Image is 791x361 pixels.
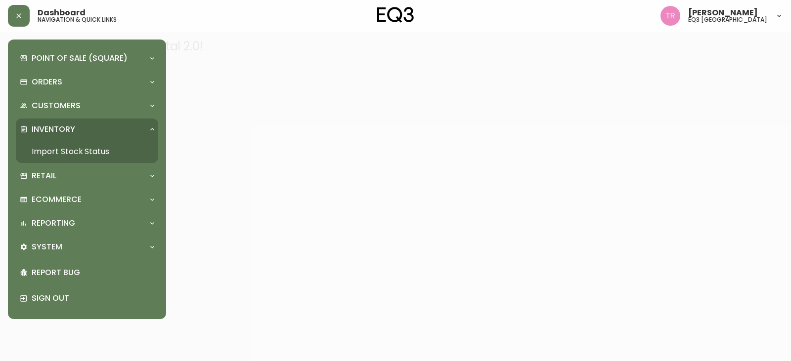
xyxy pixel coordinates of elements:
[16,71,158,93] div: Orders
[32,194,82,205] p: Ecommerce
[38,17,117,23] h5: navigation & quick links
[16,47,158,69] div: Point of Sale (Square)
[16,119,158,140] div: Inventory
[16,140,158,163] a: Import Stock Status
[660,6,680,26] img: 214b9049a7c64896e5c13e8f38ff7a87
[16,285,158,311] div: Sign Out
[32,170,56,181] p: Retail
[16,260,158,285] div: Report Bug
[16,95,158,117] div: Customers
[32,53,128,64] p: Point of Sale (Square)
[32,124,75,135] p: Inventory
[32,241,62,252] p: System
[32,100,81,111] p: Customers
[16,236,158,258] div: System
[38,9,86,17] span: Dashboard
[32,218,75,229] p: Reporting
[32,77,62,87] p: Orders
[32,267,154,278] p: Report Bug
[16,189,158,210] div: Ecommerce
[32,293,154,304] p: Sign Out
[377,7,414,23] img: logo
[688,9,758,17] span: [PERSON_NAME]
[16,212,158,234] div: Reporting
[16,165,158,187] div: Retail
[688,17,767,23] h5: eq3 [GEOGRAPHIC_DATA]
